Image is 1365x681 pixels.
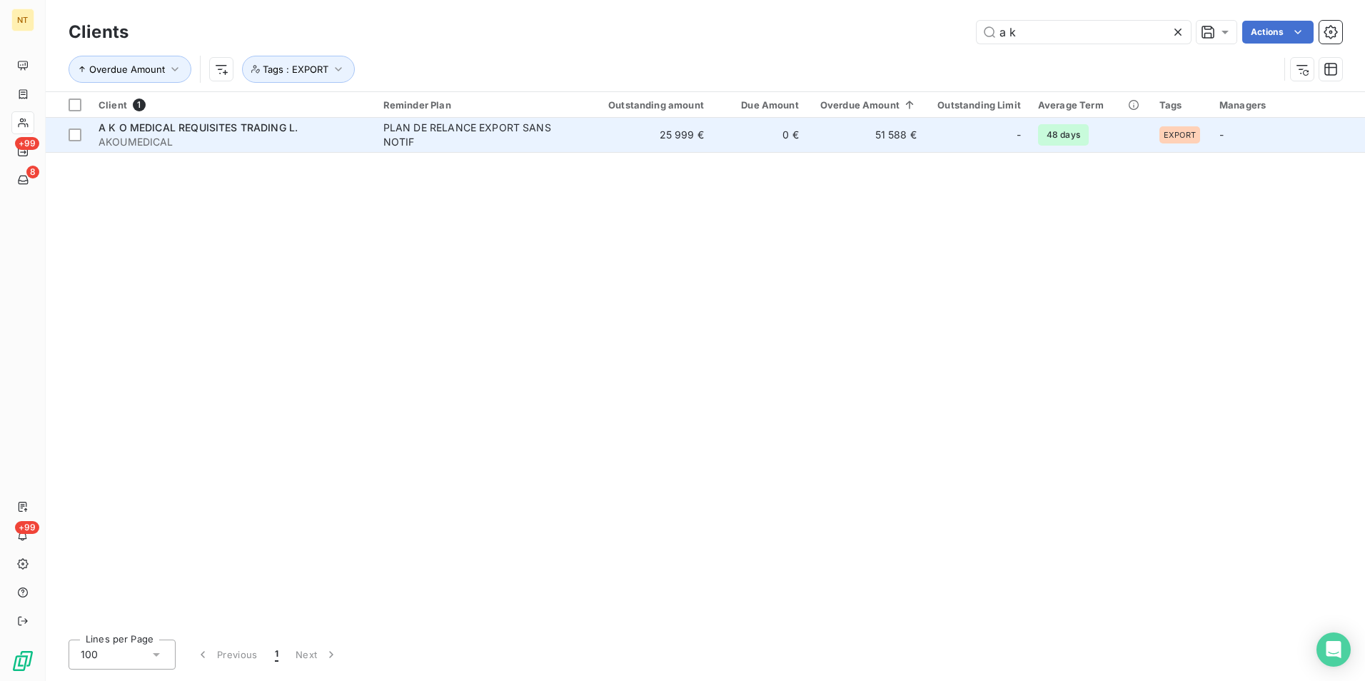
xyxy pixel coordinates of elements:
div: Reminder Plan [383,99,569,111]
span: A K O MEDICAL REQUISITES TRADING L. [99,121,298,133]
span: EXPORT [1164,131,1196,139]
span: Client [99,99,127,111]
button: Previous [187,640,266,670]
button: Actions [1242,21,1314,44]
div: Average Term [1038,99,1142,111]
div: Tags [1159,99,1202,111]
div: Overdue Amount [816,99,917,111]
input: Search [977,21,1191,44]
h3: Clients [69,19,129,45]
td: 25 999 € [578,118,712,152]
button: Overdue Amount [69,56,191,83]
span: AKOUMEDICAL [99,135,366,149]
div: Due Amount [721,99,799,111]
img: Logo LeanPay [11,650,34,672]
span: 1 [133,99,146,111]
span: 48 days [1038,124,1089,146]
div: Outstanding Limit [934,99,1021,111]
button: Tags : EXPORT [242,56,355,83]
span: 1 [275,647,278,662]
td: 0 € [712,118,807,152]
div: Managers [1219,99,1356,111]
div: NT [11,9,34,31]
button: Next [287,640,347,670]
td: 51 588 € [807,118,925,152]
div: Open Intercom Messenger [1316,632,1351,667]
span: Overdue Amount [89,64,165,75]
div: Outstanding amount [586,99,704,111]
span: Tags : EXPORT [263,64,328,75]
span: 8 [26,166,39,178]
button: 1 [266,640,287,670]
span: - [1219,128,1224,141]
span: +99 [15,521,39,534]
span: +99 [15,137,39,150]
span: 100 [81,647,98,662]
span: - [1017,128,1021,142]
div: PLAN DE RELANCE EXPORT SANS NOTIF [383,121,562,149]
